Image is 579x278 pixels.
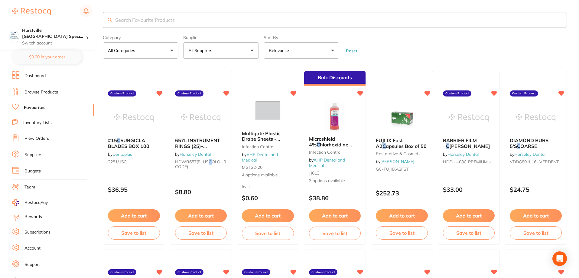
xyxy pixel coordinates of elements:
em: C [117,137,120,143]
label: Supplier [183,35,259,40]
a: Favourites [24,105,45,111]
span: by [242,152,278,163]
span: by [175,152,211,157]
h4: Hurstville Sydney Specialist Periodontics [22,28,86,39]
small: infection control [242,144,294,149]
span: apsules Box of 50 [386,143,427,149]
em: C [209,159,212,165]
input: Search Favourite Products [103,12,567,28]
button: Save to list [309,227,361,240]
a: [PERSON_NAME] [380,159,414,164]
p: $252.73 [376,190,428,197]
label: Custom Product [510,90,538,96]
button: Add to cart [108,209,160,222]
label: Custom Product [108,269,136,275]
button: Save to list [175,226,227,240]
span: 3 options available [309,178,361,184]
p: $8.80 [175,188,227,195]
button: Add to cart [242,209,294,222]
b: FUJI IX Fast A2 Capsules Box of 50 [376,138,428,149]
span: SURGICLA BLADES BOX 100 [108,137,149,149]
a: Browse Products [24,89,58,95]
a: Account [24,245,41,251]
button: Reset [344,48,359,54]
span: BARRIER FILM = [443,137,477,149]
span: by [510,152,545,157]
img: FUJI IX Fast A2 Capsules Box of 50 [382,103,421,133]
span: RestocqPay [24,200,48,206]
small: restorative & cosmetic [376,151,428,156]
button: Save to list [510,226,562,240]
button: Add to cart [443,209,495,222]
span: [PERSON_NAME] [245,142,286,148]
span: 2251/15C [108,159,127,165]
img: Multigate Plastic Drape Sheets - Clear [248,96,288,126]
button: All Categories [103,42,178,59]
span: HDWR657(PLUS [175,159,209,165]
span: Multigate Plastic Drape Sheets - [242,130,281,142]
a: Team [24,184,35,190]
span: by [309,157,345,168]
img: BARRIER FILM = CLEAR [449,103,489,133]
div: Bulk Discounts [304,71,366,86]
button: $0.00 in your order [12,50,82,64]
div: Open Intercom Messenger [552,251,567,266]
b: DIAMOND BURS 5'S COARSE [510,138,562,149]
span: HDE----08C PREMIUM + [443,159,491,165]
a: Subscriptions [24,229,50,235]
em: C [242,142,245,148]
a: Suppliers [24,152,42,158]
p: All Suppliers [188,47,215,54]
span: OARSE [520,143,537,149]
em: C [517,143,520,149]
button: Add to cart [175,209,227,222]
label: Category [103,35,178,40]
span: OLOUR [198,149,215,155]
p: $33.00 [443,186,495,193]
a: Horseley Dental [514,152,545,157]
label: Sort By [264,35,339,40]
em: C [446,143,449,149]
em: C [382,143,386,149]
a: Dentaplus [112,152,132,157]
small: infection control [309,150,361,155]
em: C [195,149,198,155]
button: Save to list [443,226,495,240]
b: #15 C SURGICLA BLADES BOX 100 [108,138,160,149]
span: 4 options available [242,172,294,178]
button: Save to list [108,226,160,240]
span: [PERSON_NAME] [449,143,490,149]
label: Custom Product [309,269,337,275]
a: Budgets [24,168,41,174]
span: by [443,152,479,157]
button: Save to list [242,227,294,240]
span: by [108,152,132,157]
p: $38.86 [309,195,361,201]
span: VDDG801L16- VERDENT [510,159,559,165]
button: Save to list [376,226,428,240]
button: Relevance [264,42,339,59]
a: Rewards [24,214,42,220]
b: Multigate Plastic Drape Sheets - Clear [242,131,294,142]
a: Restocq Logo [12,5,51,18]
p: All Categories [108,47,138,54]
span: JJ613 [309,170,319,176]
b: BARRIER FILM = CLEAR [443,138,495,149]
img: #15 C SURGICLA BLADES BOX 100 [114,103,154,133]
img: Microshield 4% Chlorhexidine Surgical Hand Wash [315,101,354,131]
span: Microshield 4% [309,136,335,147]
p: $0.60 [242,195,294,201]
label: Custom Product [175,90,203,96]
span: GC-FUJIIXA2FST [376,166,409,172]
img: 657L INSTRUMENT RINGS (25)- SPECIFY COLOUR [181,103,220,133]
img: Restocq Logo [12,8,51,15]
a: AHP Dental and Medical [242,152,278,163]
a: RestocqPay [12,199,48,206]
span: by [376,159,414,164]
b: 657L INSTRUMENT RINGS (25)- SPECIFY COLOUR [175,138,227,149]
b: Microshield 4% Chlorhexidine Surgical Hand Wash [309,136,361,147]
span: FUJI IX Fast A2 [376,137,403,149]
label: Custom Product [242,269,270,275]
img: RestocqPay [12,199,19,206]
button: Add to cart [309,209,361,222]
